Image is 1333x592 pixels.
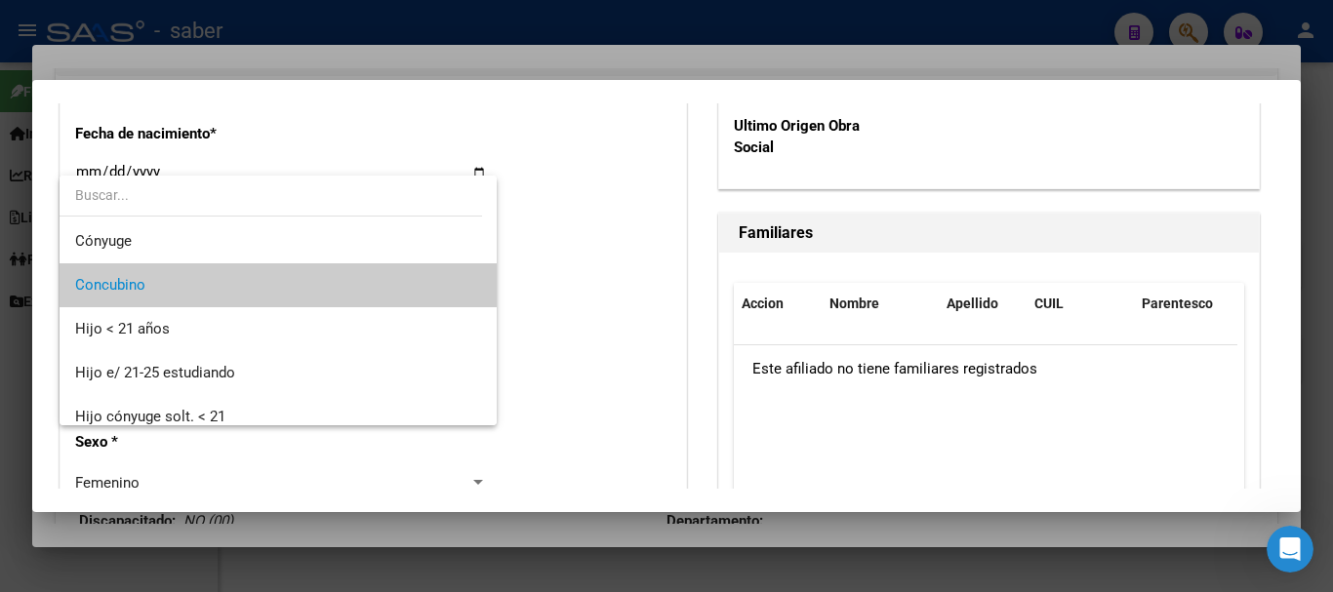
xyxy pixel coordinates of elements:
[75,364,235,381] span: Hijo e/ 21-25 estudiando
[75,232,132,250] span: Cónyuge
[75,276,145,294] span: Concubino
[75,408,225,425] span: Hijo cónyuge solt. < 21
[1267,526,1313,572] iframe: Intercom live chat
[60,175,482,216] input: dropdown search
[75,320,170,337] span: Hijo < 21 años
